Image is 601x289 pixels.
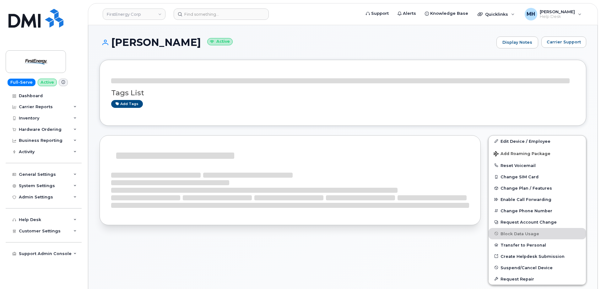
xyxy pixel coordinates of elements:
span: Add Roaming Package [494,151,550,157]
button: Carrier Support [541,36,586,48]
a: Display Notes [496,36,538,48]
button: Request Account Change [489,216,586,228]
button: Transfer to Personal [489,239,586,251]
a: Create Helpdesk Submission [489,251,586,262]
button: Change SIM Card [489,171,586,182]
a: Add tags [111,100,143,108]
h3: Tags List [111,89,575,97]
button: Block Data Usage [489,228,586,239]
span: Carrier Support [547,39,581,45]
span: Enable Call Forwarding [501,197,551,202]
button: Reset Voicemail [489,160,586,171]
span: Suspend/Cancel Device [501,265,553,270]
button: Add Roaming Package [489,147,586,160]
button: Request Repair [489,273,586,285]
button: Enable Call Forwarding [489,194,586,205]
small: Active [207,38,233,45]
button: Change Phone Number [489,205,586,216]
h1: [PERSON_NAME] [100,37,493,48]
button: Suspend/Cancel Device [489,262,586,273]
button: Change Plan / Features [489,182,586,194]
span: Change Plan / Features [501,186,552,191]
a: Edit Device / Employee [489,136,586,147]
